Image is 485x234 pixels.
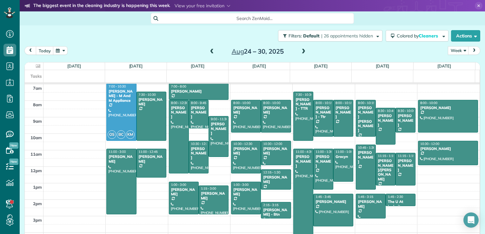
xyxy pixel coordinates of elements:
[315,154,331,168] div: [PERSON_NAME]
[30,74,42,79] span: Tasks
[129,63,143,68] a: [DATE]
[33,218,42,223] span: 3pm
[24,46,37,55] button: prev
[67,63,81,68] a: [DATE]
[36,46,54,55] button: today
[468,46,480,55] button: next
[171,183,186,187] span: 1:00 - 3:00
[376,63,389,68] a: [DATE]
[289,33,302,39] span: Filters:
[420,142,439,146] span: 10:30 - 12:00
[295,154,311,168] div: [PERSON_NAME]
[398,154,415,158] span: 11:15 - 1:15
[139,150,158,154] span: 11:00 - 12:45
[336,101,353,105] span: 8:00 - 10:15
[378,109,395,113] span: 8:30 - 10:45
[218,48,297,55] h2: 24 – 30, 2025
[316,150,333,154] span: 11:00 - 1:30
[138,154,164,164] div: [PERSON_NAME]
[358,146,375,150] span: 10:45 - 1:30
[437,63,451,68] a: [DATE]
[296,93,313,97] span: 7:30 - 10:30
[451,30,480,42] button: Actions
[233,146,259,156] div: [PERSON_NAME]
[210,122,227,135] div: [PERSON_NAME]
[33,119,42,124] span: 9am
[398,109,415,113] span: 8:30 - 10:00
[420,101,437,105] span: 8:00 - 10:00
[252,63,266,68] a: [DATE]
[191,106,207,119] div: [PERSON_NAME]
[336,150,353,154] span: 11:00 - 1:00
[191,101,206,105] span: 8:00 - 9:45
[171,84,186,88] span: 7:00 - 8:00
[397,159,414,172] div: [PERSON_NAME]
[315,106,331,119] div: [PERSON_NAME] - Ttr
[463,212,479,228] div: Open Intercom Messenger
[211,117,228,121] span: 9:00 - 11:30
[295,97,311,111] div: [PERSON_NAME] - TTR
[388,199,414,209] div: The U At Ledroit
[275,30,382,42] a: Filters: Default | 26 appointments hidden
[263,146,289,156] div: [PERSON_NAME]
[191,146,207,160] div: [PERSON_NAME]
[108,89,134,103] div: [PERSON_NAME] - M And M Appliance
[263,203,278,207] span: 2:15 - 3:15
[386,30,448,42] button: Colored byCleaners
[233,142,252,146] span: 10:30 - 12:30
[263,208,289,221] div: [PERSON_NAME] - Btn Systems
[33,185,42,190] span: 1pm
[30,135,42,140] span: 10am
[201,186,216,191] span: 1:15 - 3:00
[9,142,18,149] span: New
[335,106,351,119] div: [PERSON_NAME]
[278,30,382,42] button: Filters: Default | 26 appointments hidden
[171,89,227,94] div: [PERSON_NAME]
[233,183,249,187] span: 1:00 - 3:00
[397,114,414,127] div: [PERSON_NAME]
[233,187,259,197] div: [PERSON_NAME]
[388,195,403,199] span: 1:45 - 2:30
[419,33,439,39] span: Cleaners
[117,130,125,139] span: BC
[263,170,280,174] span: 12:15 - 1:30
[378,114,394,127] div: [PERSON_NAME]
[9,159,18,165] span: New
[109,150,126,154] span: 11:00 - 3:00
[126,130,135,139] span: KM
[33,102,42,107] span: 8am
[448,46,469,55] button: Week
[316,101,333,105] span: 8:00 - 10:15
[316,195,331,199] span: 1:45 - 3:45
[233,101,250,105] span: 8:00 - 10:00
[33,86,42,91] span: 7am
[263,101,280,105] span: 8:00 - 10:00
[171,187,197,197] div: [PERSON_NAME]
[171,101,188,105] span: 8:00 - 12:30
[232,47,244,55] span: Aug
[321,33,373,39] span: | 26 appointments hidden
[263,106,289,115] div: [PERSON_NAME]
[303,33,320,39] span: Default
[30,152,42,157] span: 11am
[263,175,289,184] div: [PERSON_NAME]
[191,63,204,68] a: [DATE]
[201,191,227,200] div: [PERSON_NAME]
[30,168,42,173] span: 12pm
[33,201,42,206] span: 2pm
[171,106,187,119] div: [PERSON_NAME]
[315,199,351,204] div: [PERSON_NAME]
[358,195,373,199] span: 1:45 - 3:15
[358,150,374,164] div: [PERSON_NAME]
[263,142,282,146] span: 10:30 - 12:00
[33,3,170,10] strong: The biggest event in the cleaning industry is happening this week.
[191,142,210,146] span: 10:30 - 12:30
[420,146,476,151] div: [PERSON_NAME]
[335,154,351,159] div: Gracyn
[296,150,313,154] span: 11:00 - 4:30
[358,199,384,209] div: [PERSON_NAME]
[108,154,134,164] div: [PERSON_NAME]
[397,33,440,39] span: Colored by
[378,159,394,181] div: [PERSON_NAME]/[PERSON_NAME]
[108,130,116,139] span: OS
